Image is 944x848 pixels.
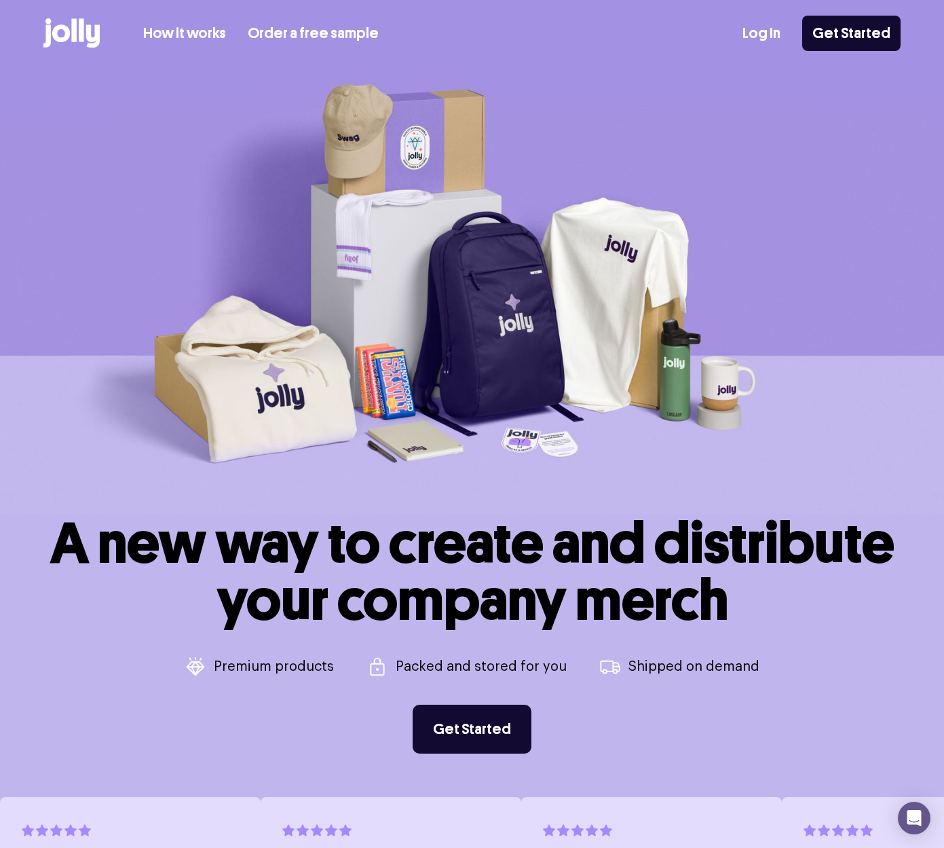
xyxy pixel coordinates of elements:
[396,660,567,674] p: Packed and stored for you
[742,22,780,45] a: Log In
[802,16,901,51] a: Get Started
[628,660,759,674] p: Shipped on demand
[143,22,226,45] a: How it works
[898,802,930,834] div: Open Intercom Messenger
[413,705,531,754] a: Get Started
[214,660,334,674] p: Premium products
[50,515,894,629] h1: A new way to create and distribute your company merch
[248,22,379,45] a: Order a free sample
